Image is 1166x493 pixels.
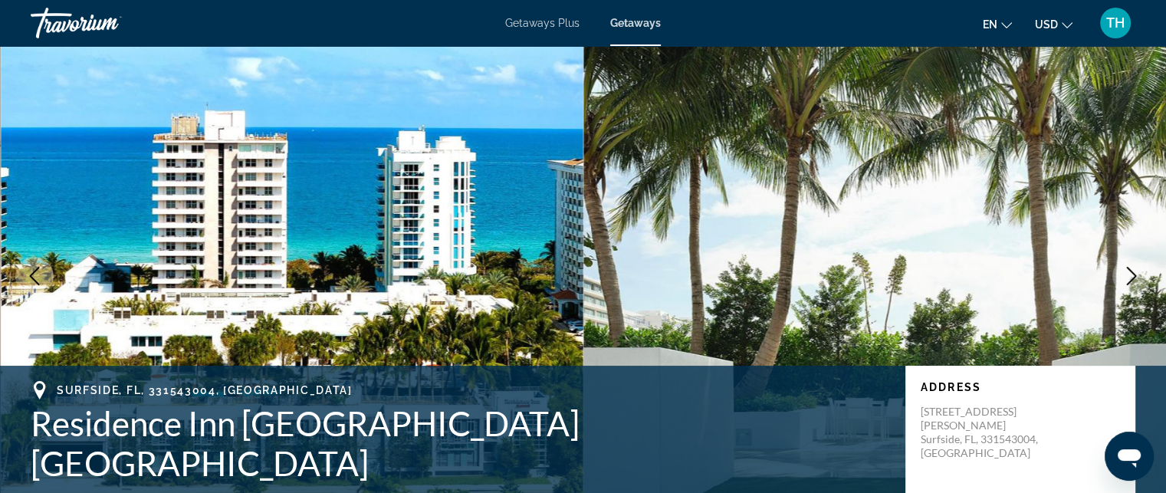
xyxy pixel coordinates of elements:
button: Change currency [1035,13,1072,35]
a: Getaways Plus [505,17,580,29]
button: Previous image [15,257,54,295]
button: User Menu [1095,7,1135,39]
span: TH [1106,15,1125,31]
a: Travorium [31,3,184,43]
span: Surfside, FL, 331543004, [GEOGRAPHIC_DATA] [57,384,353,396]
button: Change language [983,13,1012,35]
a: Getaways [610,17,661,29]
span: USD [1035,18,1058,31]
p: [STREET_ADDRESS][PERSON_NAME] Surfside, FL, 331543004, [GEOGRAPHIC_DATA] [921,405,1043,460]
h1: Residence Inn [GEOGRAPHIC_DATA] [GEOGRAPHIC_DATA] [31,403,890,483]
span: en [983,18,997,31]
iframe: Button to launch messaging window [1105,432,1154,481]
button: Next image [1112,257,1151,295]
p: Address [921,381,1120,393]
